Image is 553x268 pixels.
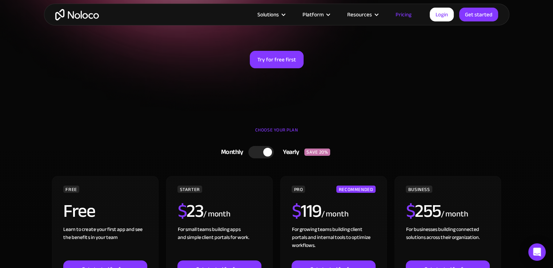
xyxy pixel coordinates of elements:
[292,226,375,260] div: For growing teams building client portals and internal tools to optimize workflows.
[55,9,99,20] a: home
[177,194,187,228] span: $
[292,194,301,228] span: $
[257,10,279,19] div: Solutions
[430,8,454,21] a: Login
[386,10,421,19] a: Pricing
[250,51,304,68] a: Try for free first
[302,10,324,19] div: Platform
[177,186,202,193] div: STARTER
[304,149,330,156] div: SAVE 20%
[203,208,231,220] div: / month
[177,226,261,260] div: For small teams building apps and simple client portals for work. ‍
[212,147,249,158] div: Monthly
[441,208,468,220] div: / month
[51,125,502,143] div: CHOOSE YOUR PLAN
[406,202,441,220] h2: 255
[274,147,304,158] div: Yearly
[292,186,305,193] div: PRO
[406,226,489,260] div: For businesses building connected solutions across their organization. ‍
[63,186,79,193] div: FREE
[63,202,95,220] h2: Free
[321,208,348,220] div: / month
[293,10,338,19] div: Platform
[347,10,372,19] div: Resources
[406,186,432,193] div: BUSINESS
[292,202,321,220] h2: 119
[177,202,203,220] h2: 23
[406,194,415,228] span: $
[338,10,386,19] div: Resources
[248,10,293,19] div: Solutions
[336,186,375,193] div: RECOMMENDED
[528,243,546,261] div: Open Intercom Messenger
[459,8,498,21] a: Get started
[63,226,147,260] div: Learn to create your first app and see the benefits in your team ‍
